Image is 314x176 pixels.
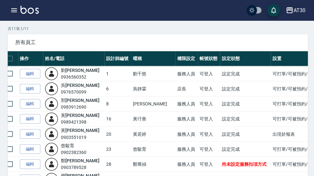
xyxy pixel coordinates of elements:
td: 可登入 [197,81,219,96]
td: [PERSON_NAME] [131,96,175,111]
a: 編輯 [20,83,40,93]
td: 設定完成 [219,81,269,96]
td: 可登入 [197,96,219,111]
a: 郭[PERSON_NAME] [61,97,99,102]
td: 16 [104,111,131,126]
td: 曾駿育 [131,141,175,156]
a: 吳[PERSON_NAME] [61,82,99,87]
td: 服務人員 [175,96,197,111]
span: 所有員工 [15,39,299,45]
td: 服務人員 [175,111,197,126]
th: 權限設定 [175,51,197,66]
td: 黃若婷 [131,126,175,141]
div: AT30 [292,6,304,14]
th: 姓名/電話 [43,51,104,66]
a: 編輯 [20,98,40,108]
div: 0902382360 [61,148,86,155]
td: 可登入 [197,156,219,171]
td: 可登入 [197,66,219,81]
img: user-login-man-human-body-mobile-person-512.png [45,66,58,80]
th: 設計師編號 [104,51,131,66]
td: 6 [104,81,131,96]
img: user-login-man-human-body-mobile-person-512.png [45,157,58,170]
a: 黃[PERSON_NAME] [61,112,99,117]
img: user-login-man-human-body-mobile-person-512.png [45,126,58,140]
img: user-login-man-human-body-mobile-person-512.png [45,111,58,125]
td: 可登入 [197,141,219,156]
td: 設定完成 [219,141,269,156]
td: 1 [104,66,131,81]
td: 設定完成 [219,126,269,141]
td: 劉千慈 [131,66,175,81]
a: 編輯 [20,158,40,168]
td: 設定完成 [219,111,269,126]
span: 尚未設定服務扣項方式 [221,161,265,166]
div: 0903551019 [61,133,99,140]
p: 共 11 筆, 1 / 11 [8,26,306,31]
div: 0936560352 [61,73,99,80]
img: user-login-man-human-body-mobile-person-512.png [45,142,58,155]
td: 8 [104,96,131,111]
td: 28 [104,156,131,171]
a: 編輯 [20,143,40,153]
a: 編輯 [20,128,40,138]
th: 暱稱 [131,51,175,66]
td: 服務人員 [175,156,197,171]
td: 服務人員 [175,141,197,156]
div: 0903789528 [61,163,99,170]
a: 劉[PERSON_NAME] [61,67,99,72]
a: 編輯 [20,68,40,78]
td: 設定完成 [219,66,269,81]
a: 鄭[PERSON_NAME] [61,157,99,162]
div: 0976570099 [61,88,99,95]
td: 20 [104,126,131,141]
a: 曾駿育 [61,142,74,147]
div: 0989421398 [61,118,99,125]
td: 鄭喬禎 [131,156,175,171]
th: 帳號狀態 [197,51,219,66]
td: 服務人員 [175,66,197,81]
button: save [266,4,279,17]
th: 設定狀態 [219,51,269,66]
td: 23 [104,141,131,156]
img: Logo [20,6,39,14]
button: AT30 [282,4,306,17]
th: 操作 [18,51,43,66]
div: 0983912690 [61,103,99,110]
td: 可登入 [197,111,219,126]
td: 服務人員 [175,126,197,141]
td: 可登入 [197,126,219,141]
td: 吳靜霖 [131,81,175,96]
img: user-login-man-human-body-mobile-person-512.png [45,96,58,110]
td: 設定完成 [219,96,269,111]
a: 編輯 [20,113,40,123]
a: 黃[PERSON_NAME] [61,127,99,132]
td: 店長 [175,81,197,96]
td: 黃玗善 [131,111,175,126]
img: user-login-man-human-body-mobile-person-512.png [45,81,58,95]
